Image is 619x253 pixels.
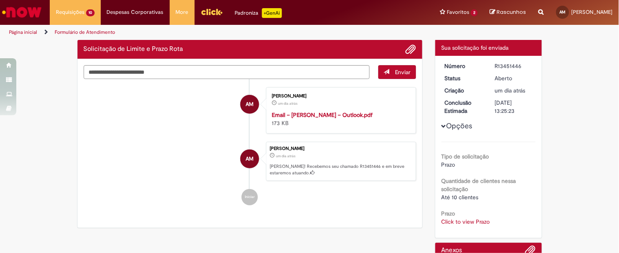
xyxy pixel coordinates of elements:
[442,210,455,217] b: Prazo
[55,29,115,35] a: Formulário de Atendimento
[442,194,479,201] span: Até 10 clientes
[276,154,295,158] time: 27/08/2025 10:25:19
[84,79,417,213] ul: Histórico de tíquete
[442,153,489,160] b: Tipo de solicitação
[1,4,43,20] img: ServiceNow
[270,146,412,151] div: [PERSON_NAME]
[272,111,408,127] div: 173 KB
[262,8,282,18] p: +GenAi
[495,62,533,70] div: R13451446
[246,95,254,114] span: AM
[56,8,84,16] span: Requisições
[495,99,533,115] div: [DATE] 13:25:23
[240,150,259,168] div: Ana Beatriz Oliveira Martins
[495,86,533,95] div: 27/08/2025 10:25:19
[235,8,282,18] div: Padroniza
[272,94,408,99] div: [PERSON_NAME]
[276,154,295,158] span: um dia atrás
[84,46,183,53] h2: Solicitação de Limite e Prazo Rota Histórico de tíquete
[176,8,189,16] span: More
[278,101,297,106] span: um dia atrás
[6,25,406,40] ul: Trilhas de página
[272,111,373,119] a: Email – [PERSON_NAME] – Outlook.pdf
[9,29,37,35] a: Página inicial
[560,9,566,15] span: AM
[270,163,412,176] p: [PERSON_NAME]! Recebemos seu chamado R13451446 e em breve estaremos atuando.
[378,65,416,79] button: Enviar
[107,8,164,16] span: Despesas Corporativas
[495,74,533,82] div: Aberto
[439,86,489,95] dt: Criação
[395,68,411,76] span: Enviar
[278,101,297,106] time: 27/08/2025 10:25:16
[447,8,469,16] span: Favoritos
[572,9,613,15] span: [PERSON_NAME]
[246,149,254,169] span: AM
[439,62,489,70] dt: Número
[495,87,526,94] span: um dia atrás
[490,9,526,16] a: Rascunhos
[439,99,489,115] dt: Conclusão Estimada
[495,87,526,94] time: 27/08/2025 10:25:19
[86,9,95,16] span: 10
[84,142,417,181] li: Ana Beatriz Oliveira Martins
[406,44,416,55] button: Adicionar anexos
[497,8,526,16] span: Rascunhos
[439,74,489,82] dt: Status
[471,9,478,16] span: 2
[442,218,490,225] a: Click to view Prazo
[442,177,516,193] b: Quantidade de clientes nessa solicitação
[84,65,370,79] textarea: Digite sua mensagem aqui...
[240,95,259,114] div: Ana Beatriz Oliveira Martins
[442,44,509,51] span: Sua solicitação foi enviada
[201,6,223,18] img: click_logo_yellow_360x200.png
[442,161,455,168] span: Prazo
